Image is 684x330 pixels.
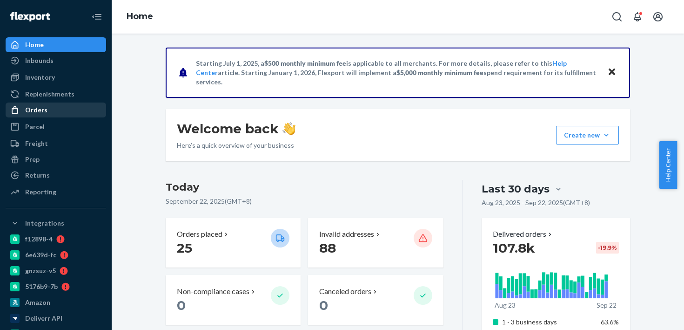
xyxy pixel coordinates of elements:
[6,279,106,294] a: 5176b9-7b
[6,119,106,134] a: Parcel
[482,182,550,196] div: Last 30 days
[166,180,443,195] h3: Today
[25,122,45,131] div: Parcel
[25,266,56,275] div: gnzsuz-v5
[127,11,153,21] a: Home
[25,171,50,180] div: Returns
[601,318,619,326] span: 63.6%
[25,219,64,228] div: Integrations
[6,263,106,278] a: gnzsuz-v5
[6,168,106,183] a: Returns
[608,7,626,26] button: Open Search Box
[177,297,186,313] span: 0
[6,185,106,199] a: Reporting
[502,317,594,327] p: 1 - 3 business days
[25,282,58,291] div: 5176b9-7b
[10,12,50,21] img: Flexport logo
[6,295,106,310] a: Amazon
[628,7,647,26] button: Open notifications
[282,122,295,135] img: hand-wave emoji
[597,301,617,310] p: Sep 22
[6,87,106,102] a: Replenishments
[396,69,483,76] span: $5,000 monthly minimum fee
[6,152,106,167] a: Prep
[556,126,619,144] button: Create new
[6,70,106,85] a: Inventory
[649,7,667,26] button: Open account menu
[319,229,374,240] p: Invalid addresses
[177,229,222,240] p: Orders placed
[596,242,619,254] div: -19.9 %
[6,103,106,117] a: Orders
[25,234,53,244] div: f12898-4
[6,216,106,231] button: Integrations
[177,286,249,297] p: Non-compliance cases
[119,3,161,30] ol: breadcrumbs
[493,229,554,240] button: Delivered orders
[25,139,48,148] div: Freight
[606,66,618,79] button: Close
[25,56,54,65] div: Inbounds
[177,141,295,150] p: Here’s a quick overview of your business
[6,232,106,247] a: f12898-4
[319,297,328,313] span: 0
[25,314,62,323] div: Deliverr API
[196,59,598,87] p: Starting July 1, 2025, a is applicable to all merchants. For more details, please refer to this a...
[25,298,50,307] div: Amazon
[6,247,106,262] a: 6e639d-fc
[264,59,346,67] span: $500 monthly minimum fee
[659,141,677,189] button: Help Center
[6,311,106,326] a: Deliverr API
[25,73,55,82] div: Inventory
[177,240,192,256] span: 25
[25,40,44,49] div: Home
[25,105,47,115] div: Orders
[87,7,106,26] button: Close Navigation
[166,197,443,206] p: September 22, 2025 ( GMT+8 )
[25,187,56,197] div: Reporting
[495,301,516,310] p: Aug 23
[6,53,106,68] a: Inbounds
[319,286,371,297] p: Canceled orders
[319,240,336,256] span: 88
[25,155,40,164] div: Prep
[308,275,443,325] button: Canceled orders 0
[482,198,590,207] p: Aug 23, 2025 - Sep 22, 2025 ( GMT+8 )
[177,120,295,137] h1: Welcome back
[6,37,106,52] a: Home
[25,89,74,99] div: Replenishments
[6,136,106,151] a: Freight
[308,218,443,268] button: Invalid addresses 88
[166,275,301,325] button: Non-compliance cases 0
[493,240,535,256] span: 107.8k
[25,250,56,260] div: 6e639d-fc
[166,218,301,268] button: Orders placed 25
